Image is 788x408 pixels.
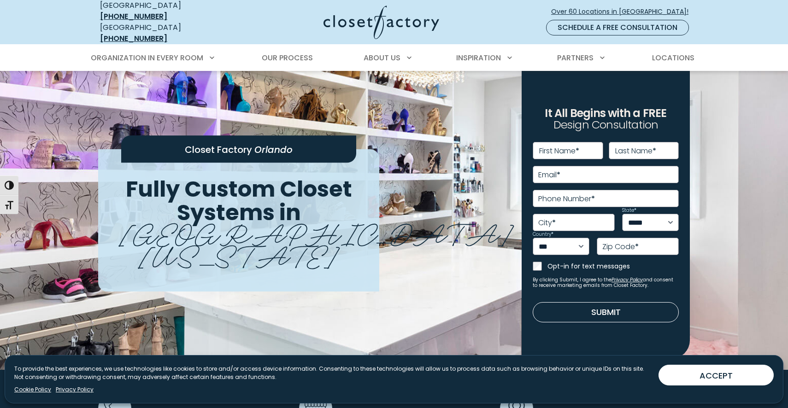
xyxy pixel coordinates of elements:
[546,20,689,35] a: Schedule a Free Consultation
[538,219,556,227] label: City
[612,276,643,283] a: Privacy Policy
[262,52,313,63] span: Our Process
[185,143,252,156] span: Closet Factory
[323,6,439,39] img: Closet Factory Logo
[254,143,293,156] span: Orlando
[14,365,651,381] p: To provide the best experiences, we use technologies like cookies to store and/or access device i...
[557,52,594,63] span: Partners
[364,52,400,63] span: About Us
[652,52,694,63] span: Locations
[56,385,94,394] a: Privacy Policy
[547,262,679,271] label: Opt-in for text messages
[533,302,679,322] button: Submit
[545,105,666,121] span: It All Begins with a FREE
[91,52,203,63] span: Organization in Every Room
[615,147,656,155] label: Last Name
[622,208,636,213] label: State
[533,232,553,237] label: Country
[100,33,167,44] a: [PHONE_NUMBER]
[126,174,352,228] span: Fully Custom Closet Systems in
[14,385,51,394] a: Cookie Policy
[551,7,696,17] span: Over 60 Locations in [GEOGRAPHIC_DATA]!
[539,147,579,155] label: First Name
[119,210,513,274] span: [GEOGRAPHIC_DATA][US_STATE]
[533,277,679,288] small: By clicking Submit, I agree to the and consent to receive marketing emails from Closet Factory.
[553,117,659,133] span: Design Consultation
[538,171,560,179] label: Email
[538,195,595,203] label: Phone Number
[84,45,704,71] nav: Primary Menu
[551,4,696,20] a: Over 60 Locations in [GEOGRAPHIC_DATA]!
[100,11,167,22] a: [PHONE_NUMBER]
[456,52,501,63] span: Inspiration
[100,22,234,44] div: [GEOGRAPHIC_DATA]
[602,243,639,251] label: Zip Code
[659,365,774,385] button: ACCEPT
